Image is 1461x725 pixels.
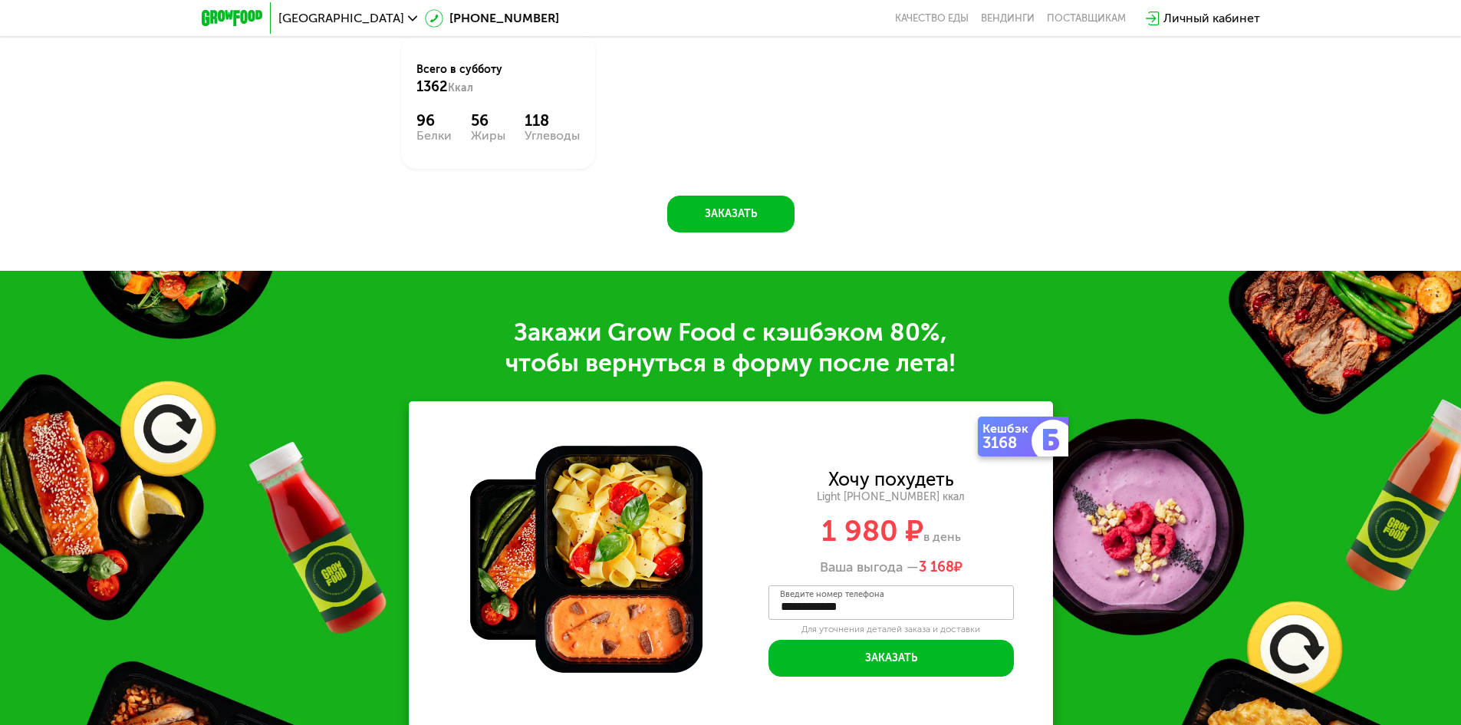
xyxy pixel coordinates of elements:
[525,130,580,142] div: Углеводы
[278,12,404,25] span: [GEOGRAPHIC_DATA]
[1163,9,1260,28] div: Личный кабинет
[425,9,559,28] a: [PHONE_NUMBER]
[448,81,473,94] span: Ккал
[768,624,1014,636] div: Для уточнения деталей заказа и доставки
[828,471,954,488] div: Хочу похудеть
[525,111,580,130] div: 118
[416,111,452,130] div: 96
[821,513,923,549] span: 1 980 ₽
[729,490,1053,504] div: Light [PHONE_NUMBER] ккал
[982,423,1035,435] div: Кешбэк
[768,640,1014,677] button: Заказать
[471,130,505,142] div: Жиры
[416,78,448,95] span: 1362
[923,529,961,544] span: в день
[729,559,1053,576] div: Ваша выгода —
[416,130,452,142] div: Белки
[416,62,580,96] div: Всего в субботу
[471,111,505,130] div: 56
[981,12,1035,25] a: Вендинги
[1047,12,1126,25] div: поставщикам
[982,435,1035,450] div: 3168
[895,12,969,25] a: Качество еды
[919,559,962,576] span: ₽
[780,590,884,598] label: Введите номер телефона
[919,559,954,575] span: 3 168
[667,196,795,232] button: Заказать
